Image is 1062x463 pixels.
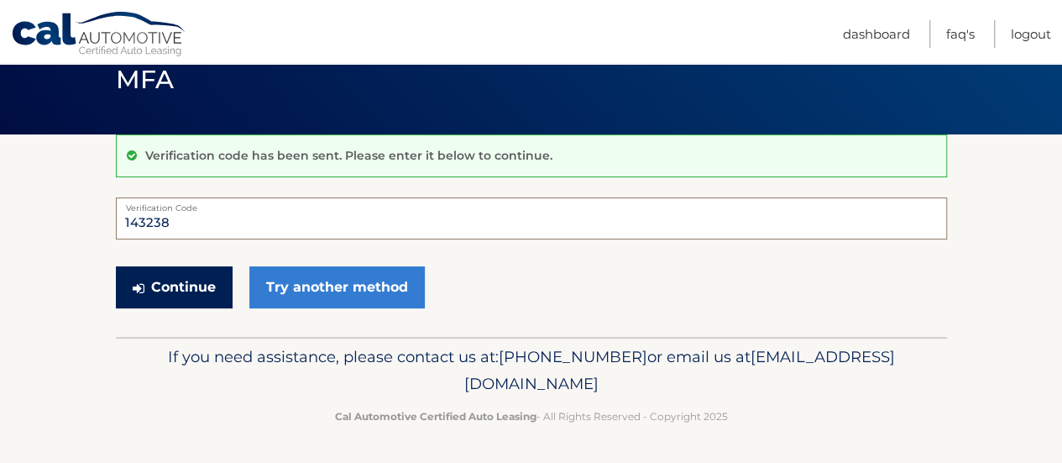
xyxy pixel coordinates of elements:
[116,197,947,239] input: Verification Code
[946,20,975,48] a: FAQ's
[145,148,552,163] p: Verification code has been sent. Please enter it below to continue.
[464,347,895,393] span: [EMAIL_ADDRESS][DOMAIN_NAME]
[116,197,947,211] label: Verification Code
[335,410,536,423] strong: Cal Automotive Certified Auto Leasing
[499,347,647,366] span: [PHONE_NUMBER]
[1011,20,1051,48] a: Logout
[843,20,910,48] a: Dashboard
[116,64,175,95] span: MFA
[127,408,936,425] p: - All Rights Reserved - Copyright 2025
[11,11,187,60] a: Cal Automotive
[127,344,936,397] p: If you need assistance, please contact us at: or email us at
[249,266,425,308] a: Try another method
[116,266,233,308] button: Continue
